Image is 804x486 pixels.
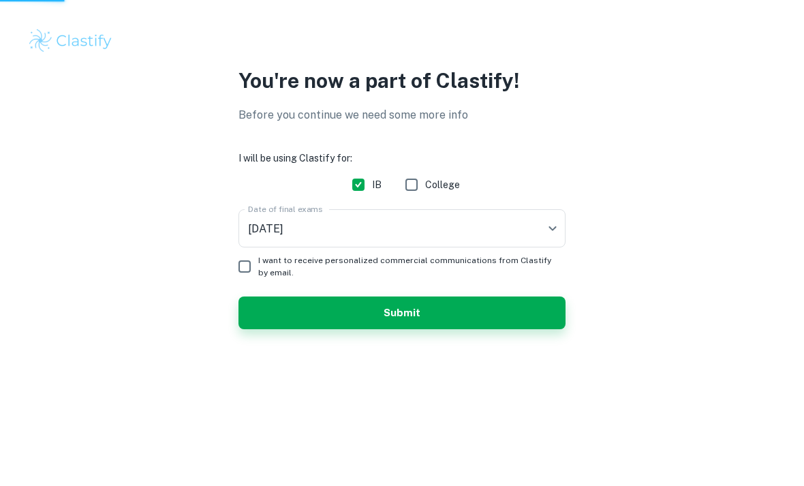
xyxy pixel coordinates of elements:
[258,254,555,279] span: I want to receive personalized commercial communications from Clastify by email.
[27,27,114,55] img: Clastify logo
[238,65,566,96] p: You're now a part of Clastify!
[238,107,566,123] p: Before you continue we need some more info
[248,203,322,215] label: Date of final exams
[372,177,382,192] span: IB
[27,27,777,55] a: Clastify logo
[238,297,566,329] button: Submit
[238,209,566,247] div: [DATE]
[425,177,460,192] span: College
[238,151,566,166] h6: I will be using Clastify for:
